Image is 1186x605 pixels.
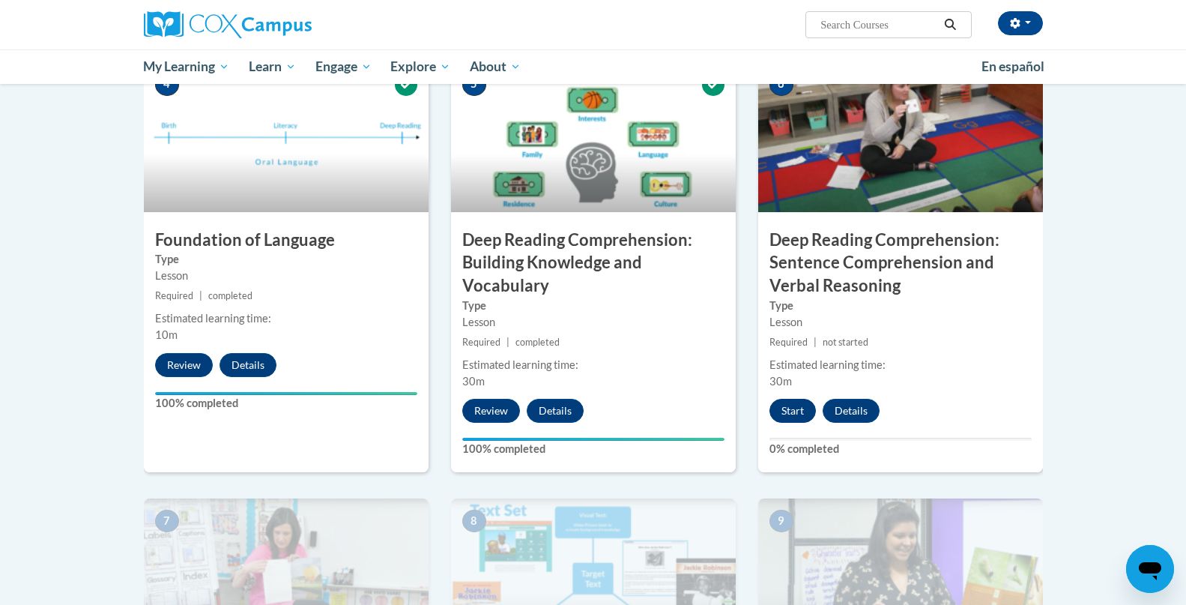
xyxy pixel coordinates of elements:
[769,298,1032,314] label: Type
[239,49,306,84] a: Learn
[144,62,429,212] img: Course Image
[769,337,808,348] span: Required
[972,51,1054,82] a: En español
[155,73,179,96] span: 4
[144,229,429,252] h3: Foundation of Language
[155,392,417,395] div: Your progress
[939,16,961,34] button: Search
[390,58,450,76] span: Explore
[220,353,276,377] button: Details
[1126,545,1174,593] iframe: Button to launch messaging window
[143,58,229,76] span: My Learning
[470,58,521,76] span: About
[515,337,560,348] span: completed
[462,399,520,423] button: Review
[769,357,1032,373] div: Estimated learning time:
[462,438,724,441] div: Your progress
[144,11,312,38] img: Cox Campus
[506,337,509,348] span: |
[462,375,485,388] span: 30m
[462,441,724,457] label: 100% completed
[769,399,816,423] button: Start
[208,290,252,301] span: completed
[460,49,530,84] a: About
[451,62,736,212] img: Course Image
[814,337,817,348] span: |
[823,337,868,348] span: not started
[462,510,486,532] span: 8
[462,73,486,96] span: 5
[981,58,1044,74] span: En español
[769,73,793,96] span: 6
[155,268,417,284] div: Lesson
[155,251,417,268] label: Type
[155,328,178,341] span: 10m
[451,229,736,298] h3: Deep Reading Comprehension: Building Knowledge and Vocabulary
[769,314,1032,331] div: Lesson
[249,58,296,76] span: Learn
[155,510,179,532] span: 7
[315,58,372,76] span: Engage
[462,337,500,348] span: Required
[381,49,460,84] a: Explore
[155,290,193,301] span: Required
[769,441,1032,457] label: 0% completed
[121,49,1065,84] div: Main menu
[462,357,724,373] div: Estimated learning time:
[769,510,793,532] span: 9
[823,399,880,423] button: Details
[527,399,584,423] button: Details
[758,62,1043,212] img: Course Image
[199,290,202,301] span: |
[998,11,1043,35] button: Account Settings
[155,395,417,412] label: 100% completed
[155,353,213,377] button: Review
[306,49,381,84] a: Engage
[462,314,724,331] div: Lesson
[769,375,792,388] span: 30m
[462,298,724,314] label: Type
[134,49,240,84] a: My Learning
[819,16,939,34] input: Search Courses
[144,11,429,38] a: Cox Campus
[758,229,1043,298] h3: Deep Reading Comprehension: Sentence Comprehension and Verbal Reasoning
[155,310,417,327] div: Estimated learning time:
